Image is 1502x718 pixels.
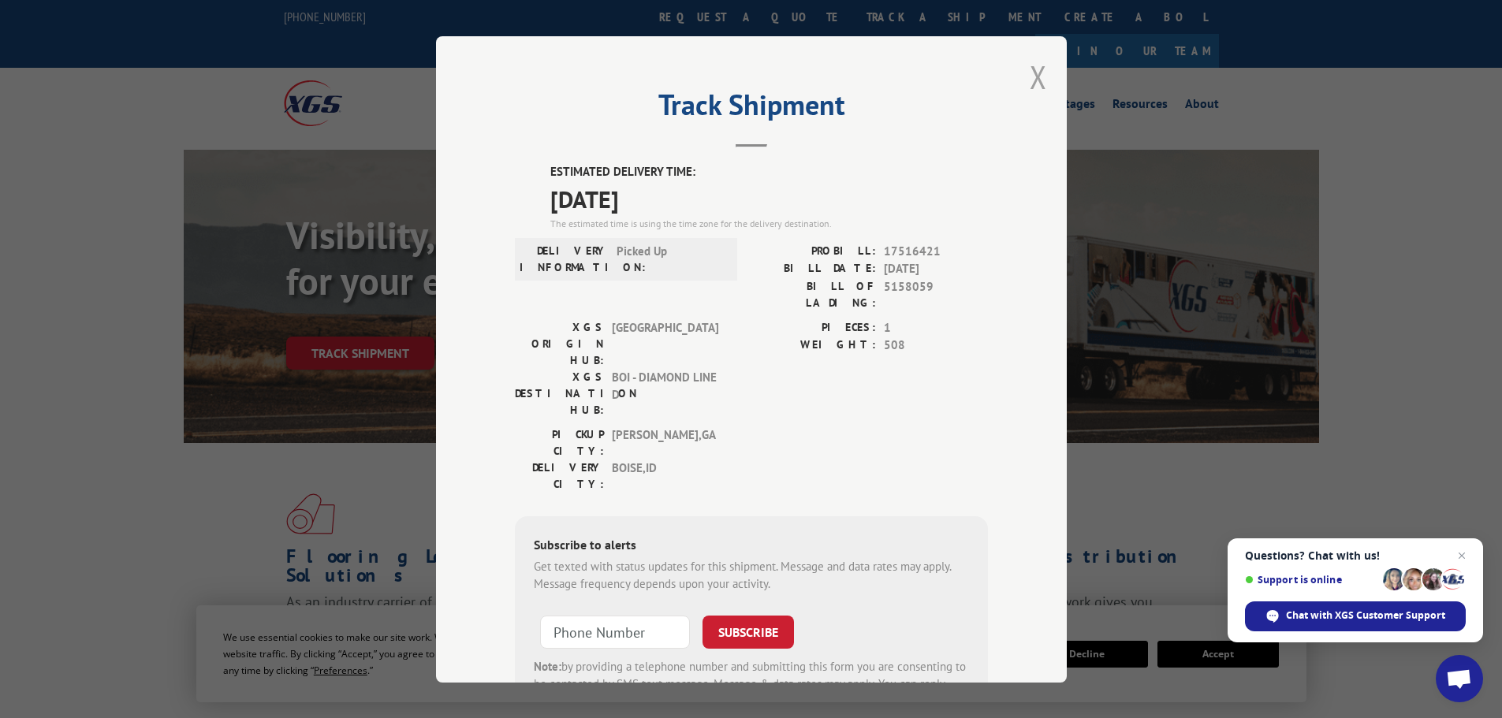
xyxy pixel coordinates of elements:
strong: Note: [534,658,561,673]
button: Close modal [1030,56,1047,98]
span: Picked Up [617,242,723,275]
label: PROBILL: [751,242,876,260]
span: Questions? Chat with us! [1245,549,1466,562]
span: 508 [884,337,988,355]
label: PIECES: [751,318,876,337]
span: 17516421 [884,242,988,260]
span: Support is online [1245,574,1377,586]
span: [DATE] [884,260,988,278]
span: [GEOGRAPHIC_DATA] [612,318,718,368]
span: Chat with XGS Customer Support [1286,608,1445,623]
div: Subscribe to alerts [534,534,969,557]
div: by providing a telephone number and submitting this form you are consenting to be contacted by SM... [534,657,969,711]
label: WEIGHT: [751,337,876,355]
span: Chat with XGS Customer Support [1245,601,1466,631]
h2: Track Shipment [515,94,988,124]
label: BILL DATE: [751,260,876,278]
label: XGS DESTINATION HUB: [515,368,604,418]
input: Phone Number [540,615,690,648]
label: PICKUP CITY: [515,426,604,459]
span: BOISE , ID [612,459,718,492]
span: 5158059 [884,277,988,311]
div: The estimated time is using the time zone for the delivery destination. [550,216,988,230]
label: DELIVERY CITY: [515,459,604,492]
span: [DATE] [550,180,988,216]
div: Get texted with status updates for this shipment. Message and data rates may apply. Message frequ... [534,557,969,593]
span: 1 [884,318,988,337]
button: SUBSCRIBE [703,615,794,648]
a: Open chat [1436,655,1483,702]
label: BILL OF LADING: [751,277,876,311]
label: ESTIMATED DELIVERY TIME: [550,163,988,181]
label: XGS ORIGIN HUB: [515,318,604,368]
label: DELIVERY INFORMATION: [520,242,609,275]
span: [PERSON_NAME] , GA [612,426,718,459]
span: BOI - DIAMOND LINE D [612,368,718,418]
